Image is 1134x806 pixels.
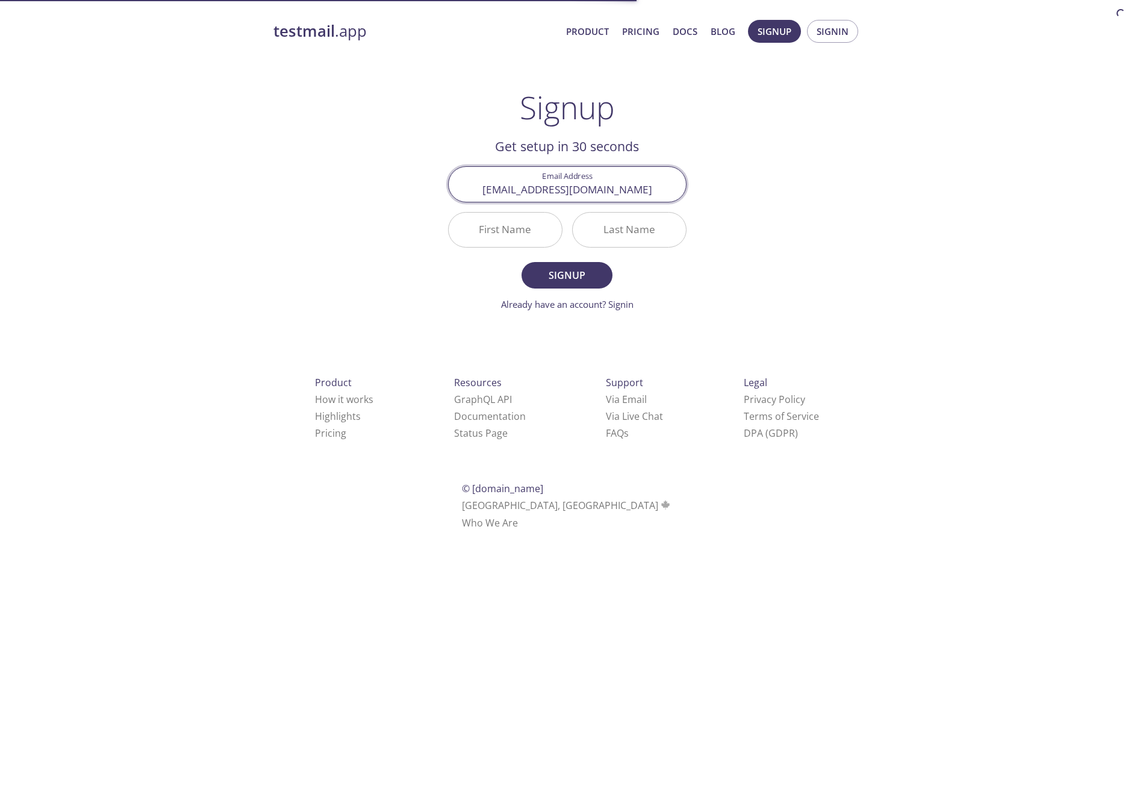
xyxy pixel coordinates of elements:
[624,426,629,440] span: s
[454,376,502,389] span: Resources
[817,23,849,39] span: Signin
[462,482,543,495] span: © [DOMAIN_NAME]
[448,136,687,157] h2: Get setup in 30 seconds
[606,376,643,389] span: Support
[744,426,798,440] a: DPA (GDPR)
[807,20,858,43] button: Signin
[744,410,819,423] a: Terms of Service
[522,262,612,289] button: Signup
[711,23,735,39] a: Blog
[622,23,659,39] a: Pricing
[744,376,767,389] span: Legal
[501,298,634,310] a: Already have an account? Signin
[520,89,615,125] h1: Signup
[606,410,663,423] a: Via Live Chat
[758,23,791,39] span: Signup
[454,426,508,440] a: Status Page
[606,393,647,406] a: Via Email
[744,393,805,406] a: Privacy Policy
[315,393,373,406] a: How it works
[462,499,672,512] span: [GEOGRAPHIC_DATA], [GEOGRAPHIC_DATA]
[748,20,801,43] button: Signup
[462,516,518,530] a: Who We Are
[454,393,512,406] a: GraphQL API
[315,426,346,440] a: Pricing
[273,20,335,42] strong: testmail
[454,410,526,423] a: Documentation
[566,23,609,39] a: Product
[535,267,599,284] span: Signup
[315,410,361,423] a: Highlights
[606,426,629,440] a: FAQ
[315,376,352,389] span: Product
[673,23,697,39] a: Docs
[273,21,556,42] a: testmail.app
